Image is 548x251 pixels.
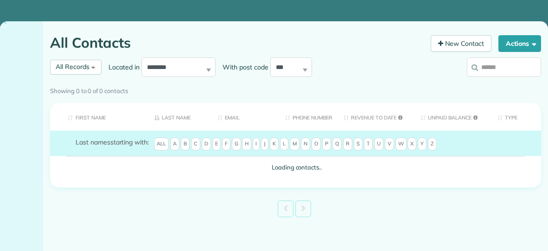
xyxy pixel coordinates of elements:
[491,103,541,131] th: Type: activate to sort column ascending
[354,138,363,151] span: S
[210,103,278,131] th: Email: activate to sort column ascending
[191,138,200,151] span: C
[242,138,251,151] span: H
[498,35,541,52] button: Actions
[202,138,211,151] span: D
[312,138,321,151] span: O
[147,103,210,131] th: Last Name: activate to sort column descending
[337,103,414,131] th: Revenue to Date: activate to sort column ascending
[322,138,331,151] span: P
[418,138,427,151] span: Y
[50,156,541,179] td: Loading contacts..
[253,138,260,151] span: I
[232,138,241,151] span: G
[170,138,179,151] span: A
[261,138,268,151] span: J
[222,138,230,151] span: F
[216,63,270,72] label: With post code
[301,138,310,151] span: N
[50,103,147,131] th: First Name: activate to sort column ascending
[154,138,169,151] span: All
[408,138,416,151] span: X
[431,35,492,52] a: New Contact
[428,138,437,151] span: Z
[385,138,394,151] span: V
[280,138,288,151] span: L
[56,63,89,71] span: All Records
[50,83,541,96] div: Showing 0 to 0 of 0 contacts
[290,138,299,151] span: M
[181,138,190,151] span: B
[364,138,373,151] span: T
[374,138,383,151] span: U
[50,35,424,50] h1: All Contacts
[395,138,407,151] span: W
[332,138,342,151] span: Q
[414,103,491,131] th: Unpaid Balance: activate to sort column ascending
[212,138,221,151] span: E
[76,138,110,146] span: Last names
[102,63,141,72] label: Located in
[278,103,337,131] th: Phone number: activate to sort column ascending
[76,138,149,147] label: starting with:
[270,138,279,151] span: K
[343,138,352,151] span: R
